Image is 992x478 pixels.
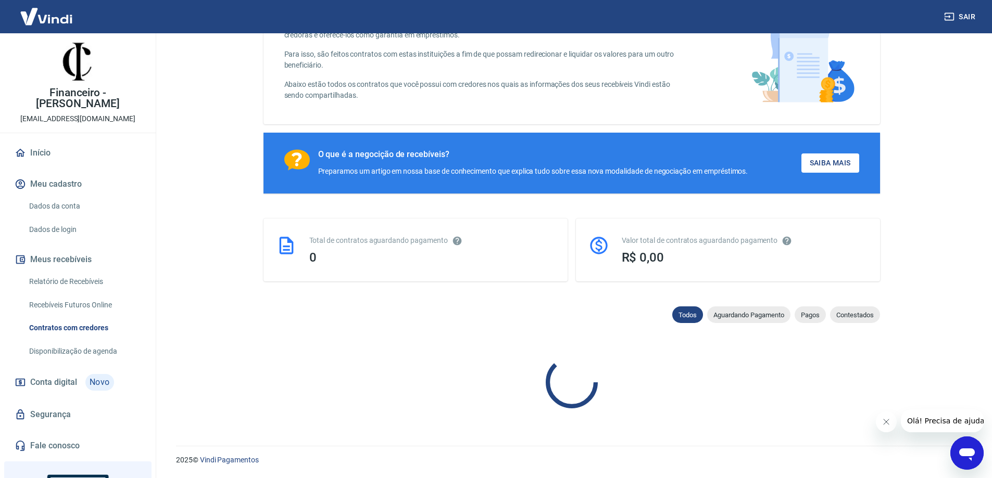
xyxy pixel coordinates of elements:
button: Meu cadastro [12,173,143,196]
iframe: Mensagem da empresa [901,409,984,432]
img: c7f6c277-3e1a-459d-8a6e-e007bbcd6746.jpeg [57,42,99,83]
a: Conta digitalNovo [12,370,143,395]
a: Vindi Pagamentos [200,456,259,464]
img: Ícone com um ponto de interrogação. [284,149,310,171]
span: Contestados [830,311,880,319]
div: Aguardando Pagamento [707,306,790,323]
span: R$ 0,00 [622,250,664,265]
div: Contestados [830,306,880,323]
div: Total de contratos aguardando pagamento [309,235,555,246]
a: Segurança [12,403,143,426]
a: Dados da conta [25,196,143,217]
p: Financeiro - [PERSON_NAME] [8,87,147,109]
img: main-image.9f1869c469d712ad33ce.png [746,19,859,108]
p: Abaixo estão todos os contratos que você possui com credores nos quais as informações dos seus re... [284,79,687,101]
img: Vindi [12,1,80,32]
button: Meus recebíveis [12,248,143,271]
p: [EMAIL_ADDRESS][DOMAIN_NAME] [20,113,135,124]
span: Aguardando Pagamento [707,311,790,319]
a: Início [12,141,143,164]
div: Preparamos um artigo em nossa base de conhecimento que explica tudo sobre essa nova modalidade de... [318,166,748,177]
span: Novo [85,374,114,391]
a: Contratos com credores [25,317,143,339]
button: Sair [942,7,980,27]
span: Olá! Precisa de ajuda? [6,7,87,16]
div: 0 [309,250,555,265]
div: Pagos [795,306,826,323]
div: Todos [672,306,703,323]
div: O que é a negocição de recebíveis? [318,149,748,160]
a: Fale conosco [12,434,143,457]
a: Saiba Mais [801,153,859,173]
span: Conta digital [30,375,77,390]
iframe: Fechar mensagem [876,411,897,432]
span: Todos [672,311,703,319]
iframe: Botão para abrir a janela de mensagens [950,436,984,470]
p: 2025 © [176,455,967,466]
a: Dados de login [25,219,143,240]
svg: Esses contratos não se referem à Vindi, mas sim a outras instituições. [452,236,462,246]
a: Disponibilização de agenda [25,341,143,362]
a: Recebíveis Futuros Online [25,294,143,316]
a: Relatório de Recebíveis [25,271,143,292]
div: Valor total de contratos aguardando pagamento [622,235,868,246]
svg: O valor comprometido não se refere a pagamentos pendentes na Vindi e sim como garantia a outras i... [782,236,792,246]
span: Pagos [795,311,826,319]
p: Para isso, são feitos contratos com estas instituições a fim de que possam redirecionar e liquida... [284,49,687,71]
